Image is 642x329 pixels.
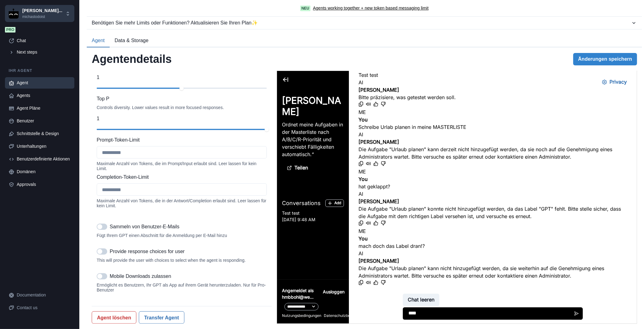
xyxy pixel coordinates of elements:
div: Contact us [17,305,71,311]
button: Agent löschen [92,311,136,324]
p: 1 [97,74,267,81]
span: Neu [300,6,310,11]
div: Ermöglicht es Benutzern, Ihr GPT als App auf ihrem Gerät herunterzuladen. Nur für Pro-Benutzer [97,283,267,292]
button: Transfer Agent [139,311,184,324]
span: Pro [5,27,15,33]
div: Agent Pläne [17,105,71,112]
div: Chat [17,37,71,44]
div: Maximale Anzahl von Tokens, die in der Antwort/Completion erlaubt sind. Leer lassen für kein Limit. [97,198,267,208]
div: slider-ex-1 [179,86,184,90]
p: Sammeln von Benutzer-E-Mails [110,223,179,230]
button: Chakra UI[PERSON_NAME]...michastodoist [5,5,74,22]
div: Benötigen Sie mehr Limits oder Funktionen? Aktualisieren Sie Ihren Plan ✨ [92,19,631,27]
div: Schnittstelle & Design [17,130,71,137]
div: Approvals [17,181,71,188]
img: Chakra UI [9,9,19,19]
div: Agents [17,92,71,99]
iframe: Agent Chat [277,71,637,323]
label: Completion-Token-Limit [97,173,263,181]
div: Documentation [17,292,71,298]
div: slider-ex-2 [265,127,269,132]
div: Unterhaltungen [17,143,71,150]
h2: Agentendetails [92,52,172,66]
div: Domänen [17,169,71,175]
div: Agent [17,80,71,86]
button: Send message [293,236,306,249]
a: Documentation [5,289,74,301]
button: Agent [87,34,110,47]
p: Mobile Downloads zulassen [110,273,171,280]
p: Provide response choices for user [110,248,185,255]
div: Controls diversity. Lower values result in more focused responses. [97,105,267,110]
button: Änderungen speichern [573,53,637,65]
button: Privacy Settings [320,5,355,17]
div: Next steps [17,49,71,55]
div: This will provide the user with choices to select when the agent is responding. [97,258,267,263]
div: Maximale Anzahl von Tokens, die im Prompt/Input erlaubt sind. Leer lassen für kein Limit. [97,161,267,171]
div: Benutzer [17,118,71,124]
div: Benutzerdefinierte Aktionen [17,156,71,162]
p: [PERSON_NAME]... [22,7,62,14]
button: Benötigen Sie mehr Limits oder Funktionen? Aktualisieren Sie Ihren Plan✨ [87,17,642,29]
p: 1 [97,115,267,122]
p: michastodoist [22,14,62,20]
label: Prompt-Token-Limit [97,136,263,144]
a: Agents working together + new token based messaging limit [313,5,429,11]
label: Top P [97,95,263,103]
button: Data & Storage [110,34,153,47]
